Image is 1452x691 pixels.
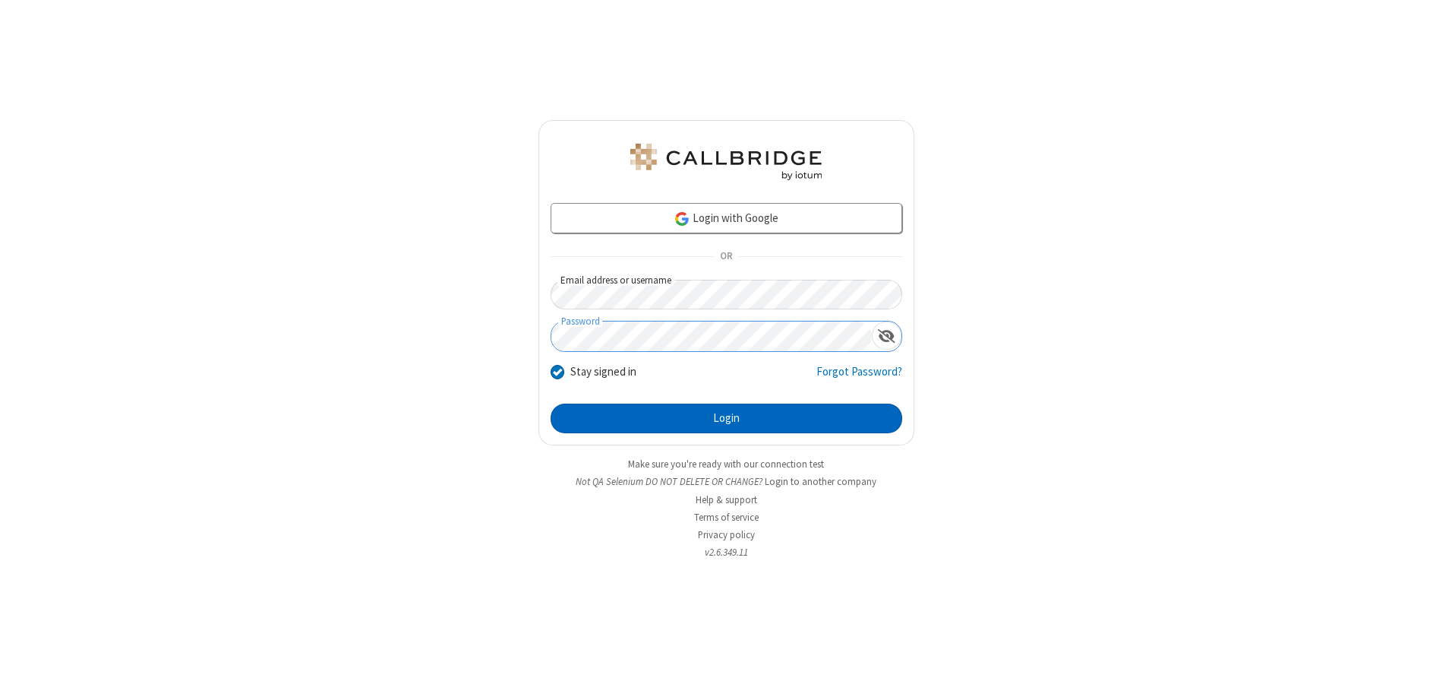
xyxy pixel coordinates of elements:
span: OR [714,246,738,268]
button: Login to another company [765,474,876,489]
input: Password [551,322,872,351]
div: Show password [872,322,901,350]
img: QA Selenium DO NOT DELETE OR CHANGE [627,144,825,180]
li: v2.6.349.11 [538,545,914,559]
li: Not QA Selenium DO NOT DELETE OR CHANGE? [538,474,914,489]
button: Login [551,404,902,434]
a: Forgot Password? [816,363,902,392]
img: google-icon.png [674,211,690,227]
label: Stay signed in [570,363,636,381]
a: Terms of service [694,511,759,524]
a: Login with Google [551,203,902,233]
a: Help & support [696,493,757,506]
a: Privacy policy [698,528,755,541]
a: Make sure you're ready with our connection test [628,458,824,471]
input: Email address or username [551,280,902,309]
